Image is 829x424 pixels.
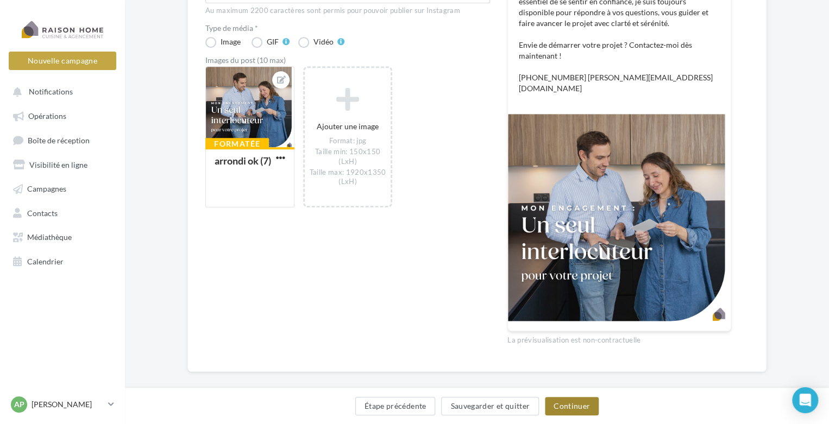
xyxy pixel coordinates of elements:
span: Calendrier [27,256,64,265]
div: Image [221,38,241,46]
a: AP [PERSON_NAME] [9,394,116,415]
a: Campagnes [7,178,118,198]
span: Boîte de réception [28,135,90,144]
span: Contacts [27,208,58,217]
span: Campagnes [27,184,66,193]
div: GIF [267,38,279,46]
button: Étape précédente [355,397,436,415]
span: Opérations [28,111,66,121]
div: Au maximum 2200 caractères sont permis pour pouvoir publier sur Instagram [205,6,490,16]
a: Calendrier [7,251,118,270]
div: Vidéo [313,38,334,46]
a: Boîte de réception [7,130,118,150]
div: Images du post (10 max) [205,56,490,64]
label: Type de média * [205,24,490,32]
button: Nouvelle campagne [9,52,116,70]
span: AP [14,399,24,410]
p: [PERSON_NAME] [32,399,104,410]
a: Opérations [7,105,118,125]
a: Médiathèque [7,226,118,246]
span: Notifications [29,87,73,96]
div: arrondi ok (7) [215,155,271,167]
div: Open Intercom Messenger [792,387,818,413]
button: Continuer [545,397,599,415]
div: La prévisualisation est non-contractuelle [507,331,731,345]
div: Formatée [205,138,269,150]
a: Visibilité en ligne [7,154,118,174]
a: Contacts [7,202,118,222]
button: Notifications [7,81,114,101]
span: Visibilité en ligne [29,160,87,169]
button: Sauvegarder et quitter [441,397,539,415]
span: Médiathèque [27,232,72,242]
